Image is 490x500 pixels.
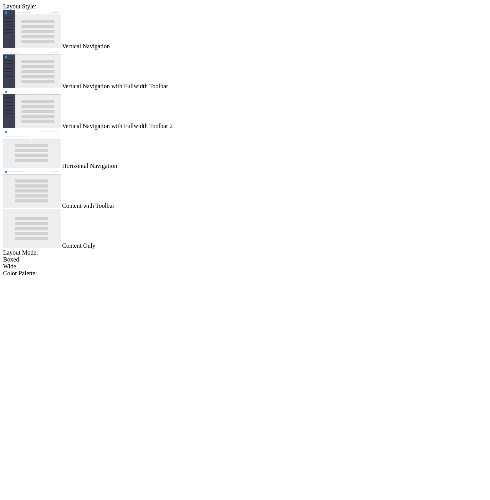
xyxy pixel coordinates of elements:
span: Content Only [62,242,95,249]
md-radio-button: Vertical Navigation [3,10,487,50]
md-radio-button: Wide [3,263,487,270]
md-radio-button: Boxed [3,256,487,263]
img: vertical-nav-with-full-toolbar.jpg [3,50,61,88]
img: vertical-nav.jpg [3,10,61,48]
div: Color Palette: [3,270,487,277]
span: Vertical Navigation [62,43,110,49]
div: Layout Style: [3,3,487,10]
span: Horizontal Navigation [62,163,117,169]
span: Content with Toolbar [62,202,114,209]
img: content-with-toolbar.jpg [3,169,61,208]
div: Layout Mode: [3,249,487,256]
img: horizontal-nav.jpg [3,130,61,168]
md-radio-button: Horizontal Navigation [3,130,487,169]
img: vertical-nav-with-full-toolbar-2.jpg [3,90,61,128]
span: Vertical Navigation with Fullwidth Toolbar [62,83,168,89]
md-radio-button: Vertical Navigation with Fullwidth Toolbar 2 [3,90,487,130]
img: content-only.jpg [3,209,61,248]
md-radio-button: Vertical Navigation with Fullwidth Toolbar [3,50,487,90]
md-radio-button: Content Only [3,209,487,249]
md-radio-button: Content with Toolbar [3,169,487,209]
span: Vertical Navigation with Fullwidth Toolbar 2 [62,123,173,129]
